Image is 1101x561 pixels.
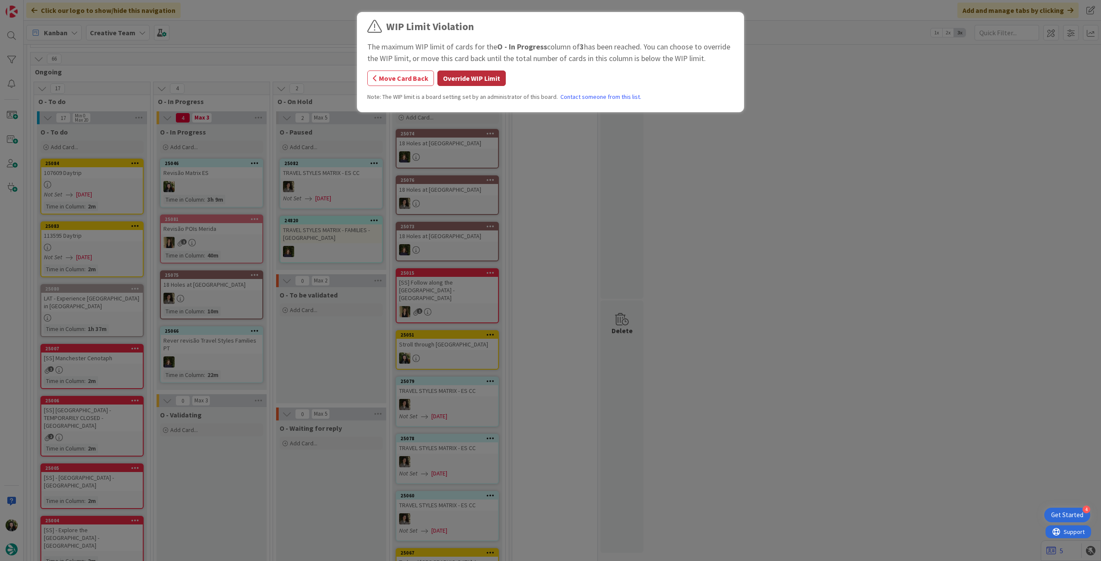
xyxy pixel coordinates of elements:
[1044,508,1090,522] div: Open Get Started checklist, remaining modules: 4
[1083,506,1090,513] div: 4
[1051,511,1083,519] div: Get Started
[560,92,641,101] a: Contact someone from this list.
[367,71,434,86] button: Move Card Back
[386,19,474,34] div: WIP Limit Violation
[437,71,506,86] button: Override WIP Limit
[580,42,584,52] b: 3
[367,41,734,64] div: The maximum WIP limit of cards for the column of has been reached. You can choose to override the...
[18,1,39,12] span: Support
[497,42,547,52] b: O - In Progress
[367,92,734,101] div: Note: The WIP limit is a board setting set by an administrator of this board.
